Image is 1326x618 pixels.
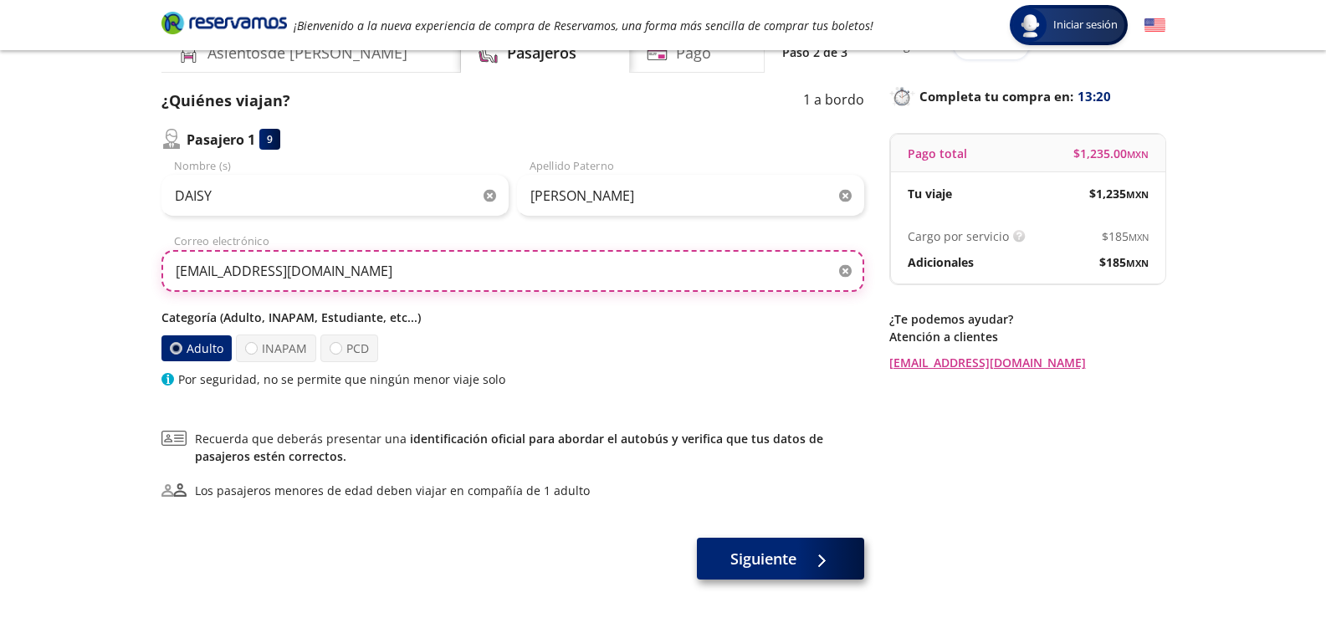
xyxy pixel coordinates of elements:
p: Pasajero 1 [187,130,255,150]
p: Completa tu compra en : [889,84,1165,108]
i: Brand Logo [161,10,287,35]
input: Apellido Paterno [517,175,864,217]
h4: Asientos de [PERSON_NAME] [207,42,407,64]
span: $ 1,235 [1089,185,1149,202]
label: PCD [320,335,378,362]
p: ¿Te podemos ayudar? [889,310,1165,328]
label: Adulto [161,335,231,361]
span: Iniciar sesión [1047,17,1124,33]
p: ¿Quiénes viajan? [161,89,290,112]
p: 1 a bordo [803,89,864,112]
div: Los pasajeros menores de edad deben viajar en compañía de 1 adulto [195,482,590,499]
small: MXN [1127,148,1149,161]
p: Tu viaje [908,185,952,202]
label: INAPAM [236,335,316,362]
small: MXN [1126,257,1149,269]
div: 9 [259,129,280,150]
span: $ 1,235.00 [1073,145,1149,162]
p: Pago total [908,145,967,162]
a: Brand Logo [161,10,287,40]
span: $ 185 [1099,253,1149,271]
em: ¡Bienvenido a la nueva experiencia de compra de Reservamos, una forma más sencilla de comprar tus... [294,18,873,33]
p: Categoría (Adulto, INAPAM, Estudiante, etc...) [161,309,864,326]
input: Nombre (s) [161,175,509,217]
p: Por seguridad, no se permite que ningún menor viaje solo [178,370,505,388]
small: MXN [1129,231,1149,243]
span: Recuerda que deberás presentar una [195,430,864,465]
button: Siguiente [697,538,864,580]
span: $ 185 [1102,227,1149,245]
a: [EMAIL_ADDRESS][DOMAIN_NAME] [889,354,1165,371]
h4: Pasajeros [507,42,576,64]
span: Siguiente [730,548,796,570]
p: Adicionales [908,253,974,271]
small: MXN [1126,188,1149,201]
span: 13:20 [1078,87,1111,106]
button: English [1144,15,1165,36]
p: Cargo por servicio [908,227,1009,245]
p: Paso 2 de 3 [782,43,847,61]
input: Correo electrónico [161,250,864,292]
a: identificación oficial para abordar el autobús y verifica que tus datos de pasajeros estén correc... [195,431,823,464]
p: Atención a clientes [889,328,1165,345]
h4: Pago [676,42,711,64]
